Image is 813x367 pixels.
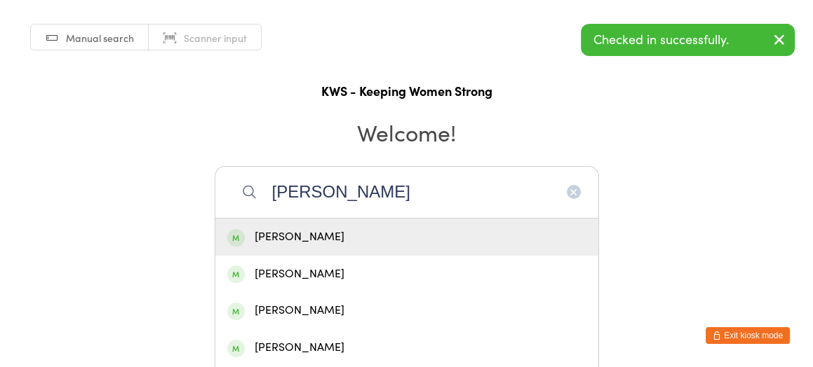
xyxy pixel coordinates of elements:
[184,31,247,45] span: Scanner input
[581,24,795,56] div: Checked in successfully.
[14,82,799,99] h1: KWS - Keeping Women Strong
[227,265,586,284] div: [PERSON_NAME]
[215,166,599,218] input: Search
[14,116,799,148] h2: Welcome!
[227,228,586,247] div: [PERSON_NAME]
[227,301,586,320] div: [PERSON_NAME]
[706,327,790,344] button: Exit kiosk mode
[66,31,134,45] span: Manual search
[227,338,586,357] div: [PERSON_NAME]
